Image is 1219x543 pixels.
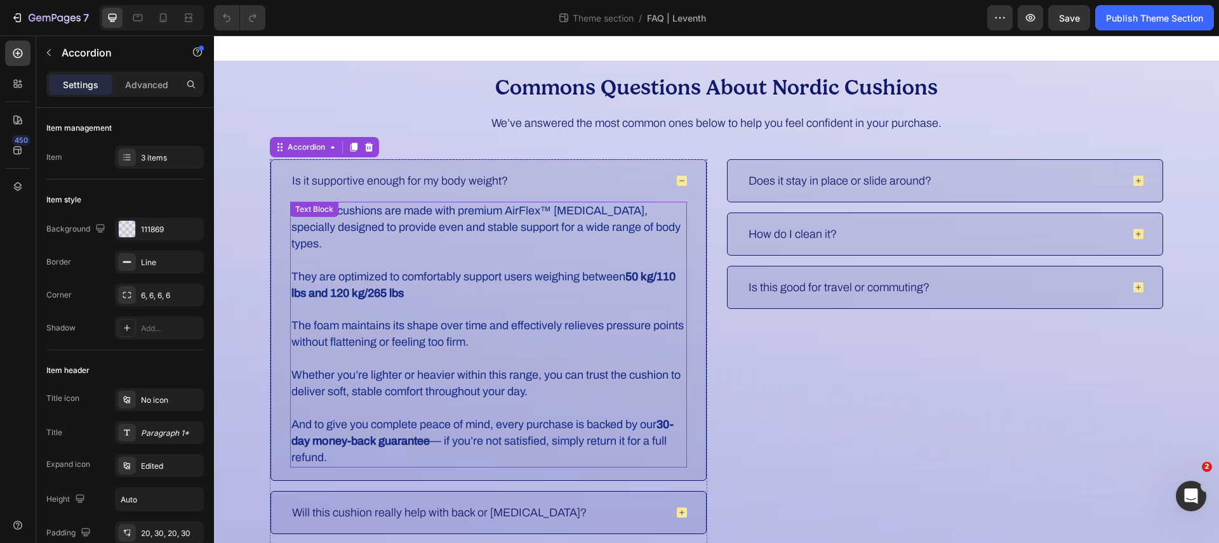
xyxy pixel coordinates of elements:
button: 7 [5,5,95,30]
input: Auto [116,488,203,511]
div: Add... [141,323,201,334]
div: Title [46,427,62,438]
div: Line [141,257,201,268]
div: Item [46,152,62,163]
div: Expand icon [46,459,90,470]
div: Edited [141,461,201,472]
div: Paragraph 1* [141,428,201,439]
p: How do I clean it? [535,192,623,205]
iframe: Intercom live chat [1176,481,1206,511]
div: Undo/Redo [214,5,265,30]
p: Does it stay in place or slide around? [535,139,717,152]
span: / [639,11,642,25]
div: Corner [46,289,72,301]
div: Item style [46,194,81,206]
div: No icon [141,395,201,406]
p: 7 [83,10,89,25]
div: 111869 [141,224,201,235]
div: Publish Theme Section [1106,11,1203,25]
span: FAQ | Leventh [647,11,706,25]
div: 3 items [141,152,201,164]
p: Is this good for travel or commuting? [535,245,716,258]
div: 20, 30, 20, 30 [141,528,201,539]
div: Background [46,221,108,238]
span: 2 [1202,462,1212,472]
button: Publish Theme Section [1095,5,1214,30]
div: Title icon [46,393,79,404]
p: Advanced [125,78,168,91]
p: Settings [63,78,98,91]
div: Height [46,491,88,508]
iframe: Design area [214,36,1219,543]
div: Shadow [46,322,76,334]
span: Theme section [570,11,636,25]
div: 6, 6, 6, 6 [141,290,201,301]
div: Item header [46,365,90,376]
span: Save [1059,13,1080,23]
div: Border [46,256,71,268]
div: Item management [46,122,112,134]
p: Accordion [62,45,170,60]
button: Save [1048,5,1090,30]
div: Padding [46,525,93,542]
div: 450 [12,135,30,145]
